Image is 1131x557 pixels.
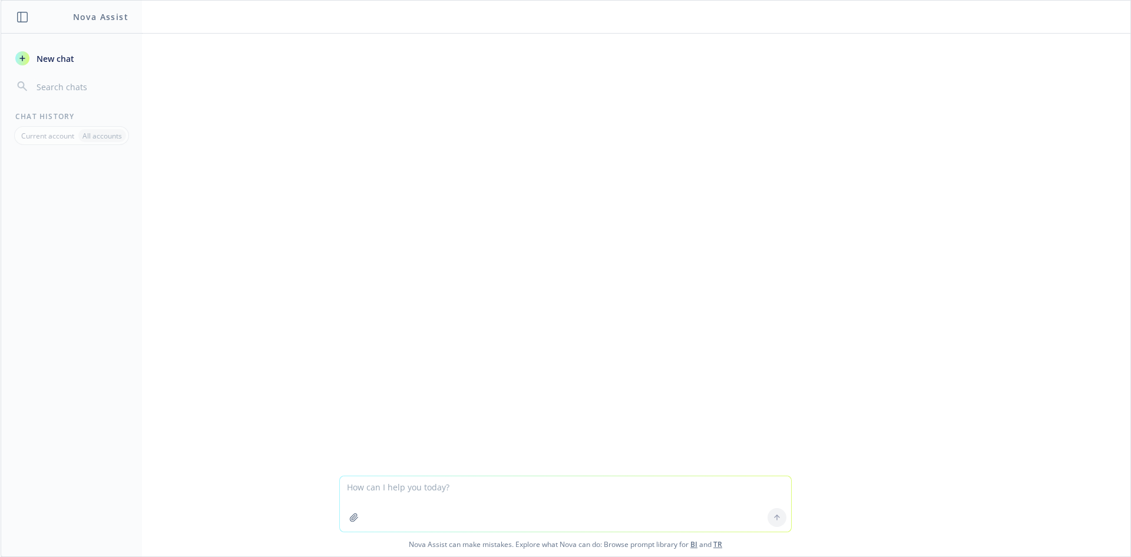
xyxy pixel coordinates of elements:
a: TR [713,539,722,549]
p: Current account [21,131,74,141]
p: All accounts [82,131,122,141]
span: New chat [34,52,74,65]
h1: Nova Assist [73,11,128,23]
a: BI [690,539,697,549]
span: Nova Assist can make mistakes. Explore what Nova can do: Browse prompt library for and [5,532,1126,556]
button: New chat [11,48,133,69]
div: Chat History [1,111,142,121]
input: Search chats [34,78,128,95]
